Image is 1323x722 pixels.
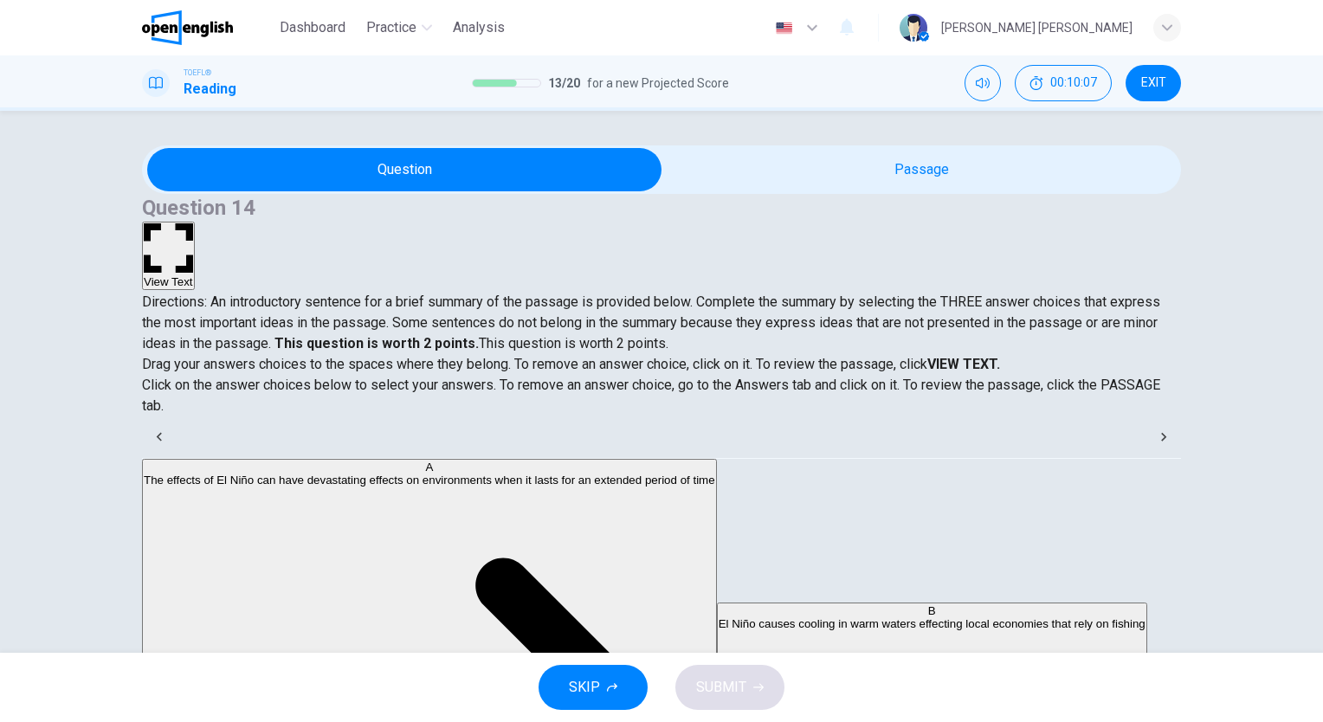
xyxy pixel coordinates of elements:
[142,375,1181,416] p: Click on the answer choices below to select your answers. To remove an answer choice, go to the A...
[142,354,1181,375] p: Drag your answers choices to the spaces where they belong. To remove an answer choice, click on i...
[144,474,715,487] span: The effects of El Niño can have devastating effects on environments when it lasts for an extended...
[142,222,195,290] button: View Text
[273,12,352,43] button: Dashboard
[142,10,233,45] img: OpenEnglish logo
[1141,76,1166,90] span: EXIT
[927,356,1000,372] strong: VIEW TEXT.
[359,12,439,43] button: Practice
[280,17,345,38] span: Dashboard
[719,617,1146,630] span: El Niño causes cooling in warm waters effecting local economies that rely on fishing
[1126,65,1181,101] button: EXIT
[142,194,1181,222] h4: Question 14
[142,293,1160,351] span: Directions: An introductory sentence for a brief summary of the passage is provided below. Comple...
[142,10,273,45] a: OpenEnglish logo
[1050,76,1097,90] span: 00:10:07
[1015,65,1112,101] button: 00:10:07
[539,665,648,710] button: SKIP
[177,416,1146,458] div: Choose test type tabs
[446,12,512,43] button: Analysis
[184,67,211,79] span: TOEFL®
[965,65,1001,101] div: Mute
[773,22,795,35] img: en
[900,14,927,42] img: Profile picture
[548,73,580,93] span: 13 / 20
[569,675,600,699] span: SKIP
[1015,65,1112,101] div: Hide
[479,335,668,351] span: This question is worth 2 points.
[719,604,1146,617] div: B
[453,17,505,38] span: Analysis
[144,461,715,474] div: A
[366,17,416,38] span: Practice
[184,79,236,100] h1: Reading
[271,335,479,351] strong: This question is worth 2 points.
[941,17,1133,38] div: [PERSON_NAME] [PERSON_NAME]
[587,73,729,93] span: for a new Projected Score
